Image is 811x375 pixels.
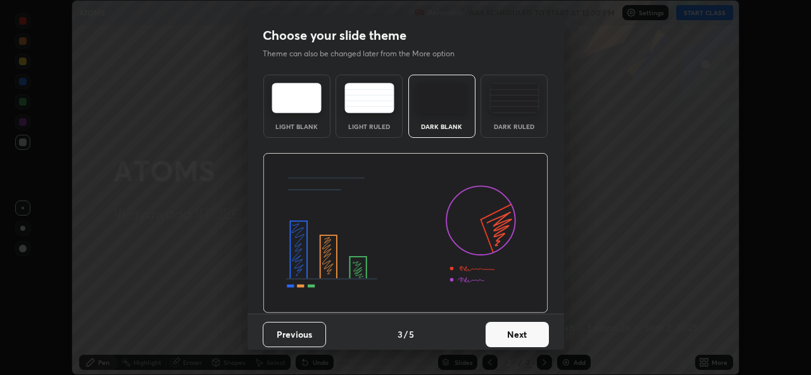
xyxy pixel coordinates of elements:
button: Previous [263,322,326,347]
h2: Choose your slide theme [263,27,406,44]
img: lightTheme.e5ed3b09.svg [272,83,322,113]
h4: 5 [409,328,414,341]
h4: / [404,328,408,341]
div: Dark Blank [417,123,467,130]
h4: 3 [398,328,403,341]
img: darkThemeBanner.d06ce4a2.svg [263,153,548,314]
div: Dark Ruled [489,123,539,130]
p: Theme can also be changed later from the More option [263,48,468,59]
img: darkTheme.f0cc69e5.svg [417,83,467,113]
button: Next [486,322,549,347]
div: Light Blank [272,123,322,130]
div: Light Ruled [344,123,394,130]
img: darkRuledTheme.de295e13.svg [489,83,539,113]
img: lightRuledTheme.5fabf969.svg [344,83,394,113]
